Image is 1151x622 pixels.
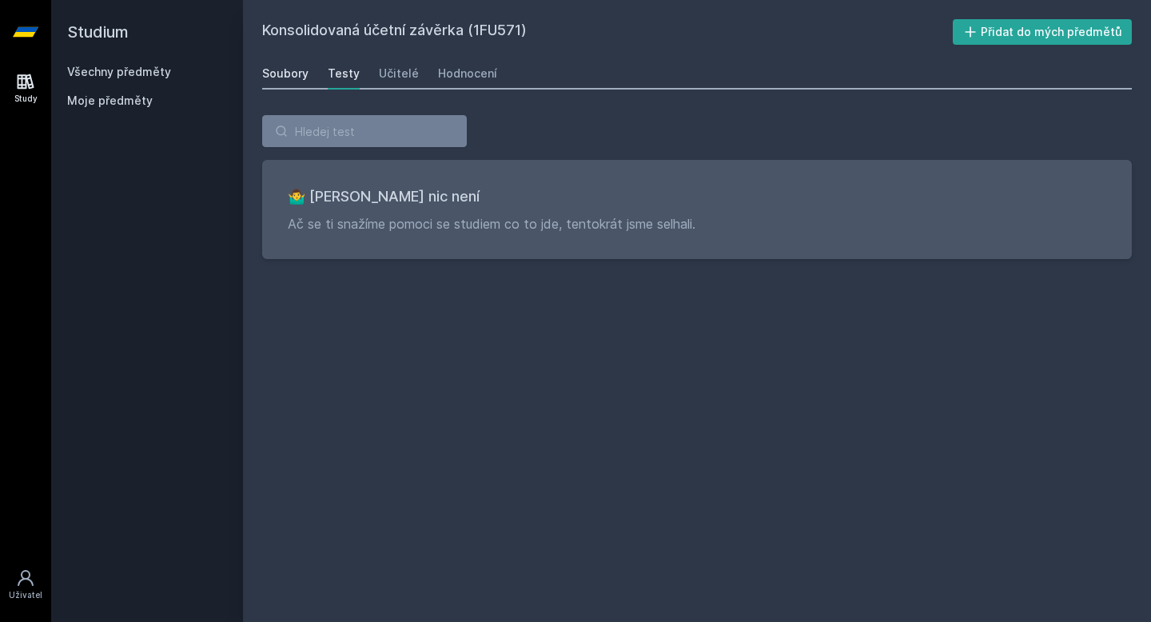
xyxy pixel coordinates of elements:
input: Hledej test [262,115,467,147]
a: Study [3,64,48,113]
button: Přidat do mých předmětů [953,19,1133,45]
div: Hodnocení [438,66,497,82]
div: Soubory [262,66,309,82]
span: Moje předměty [67,93,153,109]
p: Ač se ti snažíme pomoci se studiem co to jde, tentokrát jsme selhali. [288,214,1106,233]
a: Uživatel [3,560,48,609]
h3: 🤷‍♂️ [PERSON_NAME] nic není [288,185,1106,208]
h2: Konsolidovaná účetní závěrka (1FU571) [262,19,953,45]
a: Učitelé [379,58,419,90]
div: Učitelé [379,66,419,82]
div: Testy [328,66,360,82]
div: Study [14,93,38,105]
div: Uživatel [9,589,42,601]
a: Soubory [262,58,309,90]
a: Hodnocení [438,58,497,90]
a: Testy [328,58,360,90]
a: Všechny předměty [67,65,171,78]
